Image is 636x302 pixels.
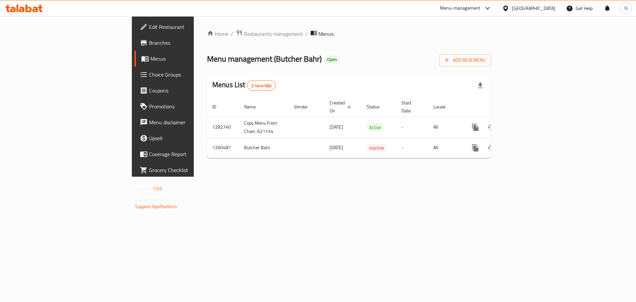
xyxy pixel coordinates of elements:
[134,67,238,83] a: Choice Groups
[212,103,225,111] span: ID
[467,119,483,135] button: more
[396,138,428,158] td: -
[149,87,233,94] span: Coupons
[512,5,556,12] div: [GEOGRAPHIC_DATA]
[305,30,308,38] li: /
[149,71,233,79] span: Choice Groups
[330,123,343,131] span: [DATE]
[324,57,340,62] span: Open
[207,97,536,158] table: enhanced table
[134,114,238,130] a: Menu disclaimer
[401,99,420,115] span: Start Date
[134,35,238,51] a: Branches
[150,55,233,63] span: Menus
[472,78,488,93] div: Export file
[330,143,343,152] span: [DATE]
[134,98,238,114] a: Promotions
[428,117,462,138] td: All
[247,83,276,89] span: 2 record(s)
[236,30,303,38] a: Restaurants management
[483,119,499,135] button: Change Status
[207,51,322,66] span: Menu management ( Butcher Bahr )
[212,80,276,91] h2: Menus List
[134,146,238,162] a: Coverage Report
[135,184,151,193] span: Version:
[239,117,289,138] td: Copy Menu From Chain :621154
[239,138,289,158] td: Butcher Bahr
[135,196,166,204] span: Get support on:
[440,4,481,12] div: Menu-management
[396,117,428,138] td: -
[149,102,233,110] span: Promotions
[149,134,233,142] span: Upsell
[207,30,491,38] nav: breadcrumb
[135,202,177,211] a: Support.OpsPlatform
[440,54,491,66] button: Add New Menu
[149,23,233,31] span: Edit Restaurant
[134,83,238,98] a: Coupons
[244,30,303,38] span: Restaurants management
[433,103,454,111] span: Locale
[134,51,238,67] a: Menus
[152,184,163,193] span: 1.0.0
[624,5,627,12] span: N
[149,39,233,47] span: Branches
[330,99,353,115] span: Created On
[367,144,387,152] span: Inactive
[483,140,499,156] button: Change Status
[134,19,238,35] a: Edit Restaurant
[149,118,233,126] span: Menu disclaimer
[467,140,483,156] button: more
[149,150,233,158] span: Coverage Report
[294,103,316,111] span: Vendor
[367,124,384,131] span: Active
[367,103,388,111] span: Status
[134,130,238,146] a: Upsell
[244,103,264,111] span: Name
[318,30,334,38] span: Menus
[462,97,536,117] th: Actions
[324,56,340,64] div: Open
[134,162,238,178] a: Grocery Checklist
[445,56,486,64] span: Add New Menu
[428,138,462,158] td: All
[149,166,233,174] span: Grocery Checklist
[247,80,276,91] div: Total records count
